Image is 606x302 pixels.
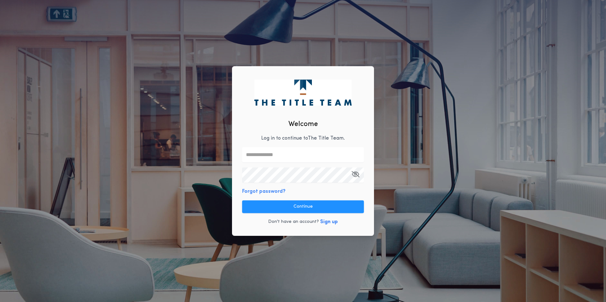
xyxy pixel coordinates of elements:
[242,200,364,213] button: Continue
[288,119,318,129] h2: Welcome
[320,218,338,226] button: Sign up
[261,135,345,142] p: Log in to continue to The Title Team .
[242,188,286,195] button: Forgot password?
[268,219,319,225] p: Don't have an account?
[254,79,351,105] img: logo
